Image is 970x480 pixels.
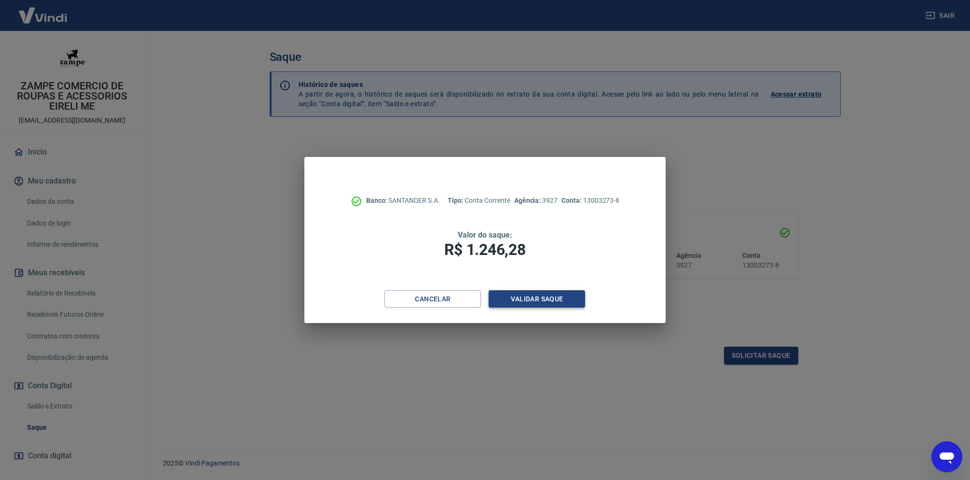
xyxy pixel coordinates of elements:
[931,441,962,472] iframe: Button to launch messaging window, conversation in progress
[384,290,481,308] button: Cancelar
[366,197,389,204] span: Banco:
[514,197,543,204] span: Agência:
[444,240,525,259] span: R$ 1.246,28
[458,230,512,240] span: Valor do saque:
[489,290,585,308] button: Validar saque
[366,196,440,206] p: SANTANDER S.A.
[514,196,558,206] p: 3927
[448,196,510,206] p: Conta Corrente
[448,197,465,204] span: Tipo:
[561,197,583,204] span: Conta:
[561,196,619,206] p: 13003273-8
